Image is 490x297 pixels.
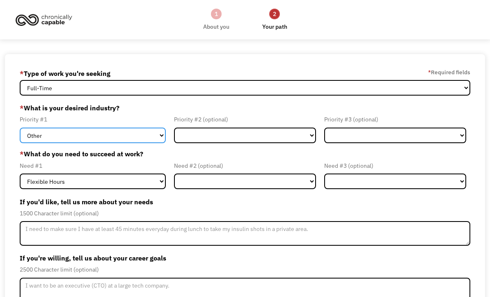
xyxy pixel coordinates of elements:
[174,161,316,171] div: Need #2 (optional)
[20,208,470,218] div: 1500 Character limit (optional)
[20,149,470,159] label: What do you need to succeed at work?
[428,67,470,77] label: Required fields
[20,101,470,114] label: What is your desired industry?
[20,161,166,171] div: Need #1
[324,114,466,124] div: Priority #3 (optional)
[203,22,229,32] div: About you
[20,114,166,124] div: Priority #1
[262,8,287,32] a: 2Your path
[20,67,110,80] label: Type of work you're seeking
[20,265,470,274] div: 2500 Character limit (optional)
[20,195,470,208] label: If you'd like, tell us more about your needs
[211,9,222,19] div: 1
[13,11,75,29] img: Chronically Capable logo
[262,22,287,32] div: Your path
[203,8,229,32] a: 1About you
[20,251,470,265] label: If you're willing, tell us about your career goals
[269,9,280,19] div: 2
[324,161,466,171] div: Need #3 (optional)
[174,114,316,124] div: Priority #2 (optional)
